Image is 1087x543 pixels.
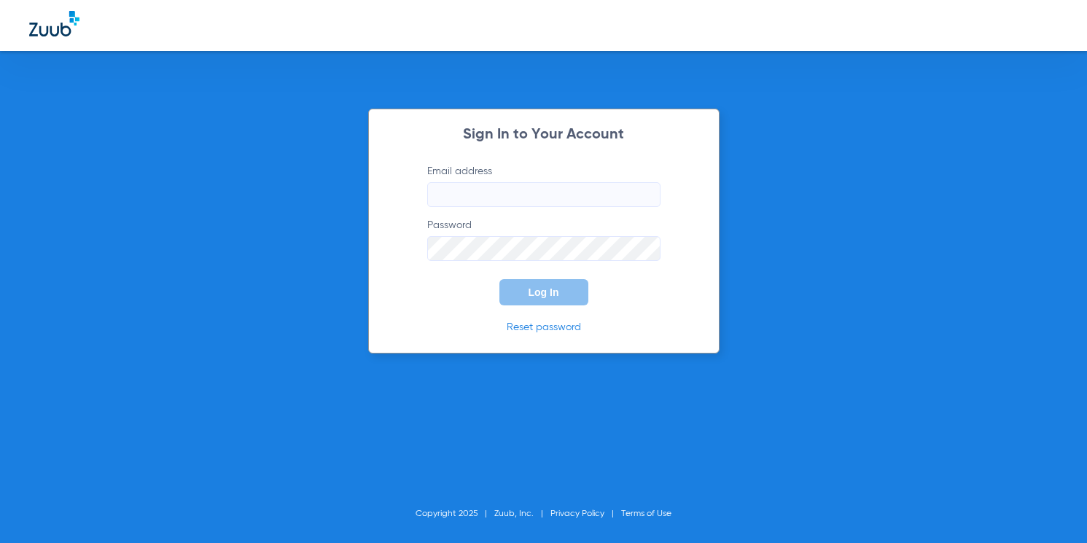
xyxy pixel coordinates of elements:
[1014,473,1087,543] iframe: Chat Widget
[416,507,494,521] li: Copyright 2025
[494,507,550,521] li: Zuub, Inc.
[427,182,661,207] input: Email address
[550,509,604,518] a: Privacy Policy
[427,218,661,261] label: Password
[427,164,661,207] label: Email address
[405,128,682,142] h2: Sign In to Your Account
[507,322,581,332] a: Reset password
[529,286,559,298] span: Log In
[499,279,588,305] button: Log In
[621,509,671,518] a: Terms of Use
[29,11,79,36] img: Zuub Logo
[427,236,661,261] input: Password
